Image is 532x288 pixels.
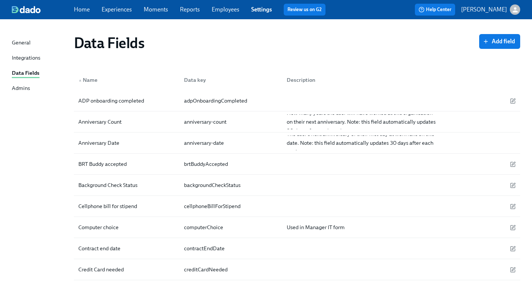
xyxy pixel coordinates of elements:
a: Experiences [102,6,132,13]
a: Settings [251,6,272,13]
a: Moments [144,6,168,13]
div: backgroundCheckStatus [181,181,281,190]
button: Review us on G2 [284,4,325,16]
div: creditCardNeeded [181,265,281,274]
div: computerChoice [181,223,281,232]
div: Anniversary Dateanniversary-dateThe user's next anniversary of their first day at work falls on t... [74,133,520,154]
div: Name [75,76,178,84]
div: Computer choicecomputerChoiceUsed in Manager IT form [74,217,520,238]
div: Anniversary Date [75,138,178,147]
div: cellphoneBillForStipend [181,202,281,211]
a: Home [74,6,90,13]
div: anniversary-date [181,138,281,147]
div: contractEndDate [181,244,281,253]
a: Integrations [12,54,68,63]
div: ADP onboarding completed [75,96,178,105]
a: Reports [180,6,200,13]
div: Data Fields [12,69,40,78]
div: Data key [181,76,281,84]
div: Data key [178,73,281,87]
div: Credit Card neededcreditCardNeeded [74,259,520,280]
a: Data Fields [12,69,68,78]
img: dado [12,6,41,13]
div: The user's next anniversary of their first day at work falls on this date. Note: this field autom... [284,130,442,156]
span: ▲ [78,78,82,82]
div: ADP onboarding completedadpOnboardingCompleted [74,90,520,111]
a: Admins [12,84,68,93]
div: Anniversary Count [75,117,178,126]
a: General [12,38,68,48]
button: Help Center [415,4,455,16]
div: adpOnboardingCompleted [181,96,281,105]
div: Cellphone bill for stipend [75,202,178,211]
div: Credit Card needed [75,265,178,274]
div: Computer choice [75,223,178,232]
div: Description [281,73,442,87]
div: Cellphone bill for stipendcellphoneBillForStipend [74,196,520,217]
div: Background Check Status [75,181,178,190]
div: BRT Buddy accepted [75,160,178,168]
span: Help Center [419,6,451,13]
p: [PERSON_NAME] [461,6,507,14]
div: Background Check StatusbackgroundCheckStatus [74,175,520,196]
h1: Data Fields [74,34,145,52]
div: Contract end date [75,244,178,253]
button: [PERSON_NAME] [461,4,520,15]
div: Contract end datecontractEndDate [74,238,520,259]
span: Add field [484,38,515,45]
div: Used in Manager IT form [284,223,442,232]
div: Admins [12,84,30,93]
div: anniversary-count [181,117,281,126]
div: Description [284,76,442,84]
div: How many years the user will have worked at this organisation on their next anniversary. Note: th... [284,108,442,135]
a: Employees [212,6,239,13]
a: Review us on G2 [287,6,322,13]
div: General [12,38,31,48]
button: Add field [479,34,520,49]
div: BRT Buddy acceptedbrtBuddyAccepted [74,154,520,175]
div: ▲Name [75,73,178,87]
div: brtBuddyAccepted [181,160,281,168]
div: Integrations [12,54,40,63]
a: dado [12,6,74,13]
div: Anniversary Countanniversary-countHow many years the user will have worked at this organisation o... [74,111,520,133]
